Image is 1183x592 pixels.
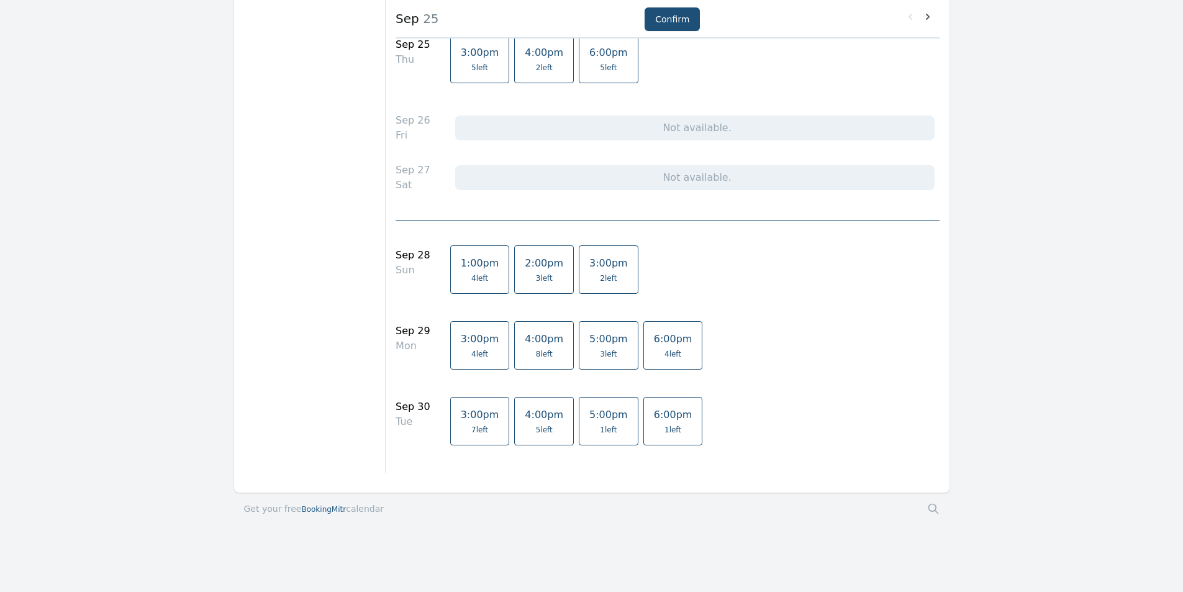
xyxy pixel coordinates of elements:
span: 2 left [536,63,553,73]
div: Fri [396,128,430,143]
span: 6:00pm [654,409,692,421]
div: Sep 30 [396,399,430,414]
strong: Sep [396,11,419,26]
span: 4:00pm [525,409,563,421]
span: 1:00pm [461,257,499,269]
div: Sat [396,178,430,193]
div: Not available. [455,116,935,140]
a: Get your freeBookingMitrcalendar [244,503,384,515]
span: 8 left [536,349,553,359]
div: Sep 27 [396,163,430,178]
span: 5:00pm [589,409,628,421]
span: 7 left [471,425,488,435]
span: 4 left [471,273,488,283]
span: 4:00pm [525,47,563,58]
span: 6:00pm [589,47,628,58]
div: Tue [396,414,430,429]
div: Mon [396,339,430,353]
span: 2:00pm [525,257,563,269]
span: 4:00pm [525,333,563,345]
span: BookingMitr [301,505,346,514]
span: 3:00pm [589,257,628,269]
span: 5 left [471,63,488,73]
span: 2 left [600,273,617,283]
span: 5 left [600,63,617,73]
span: 5:00pm [589,333,628,345]
span: 4 left [664,349,681,359]
span: 4 left [471,349,488,359]
span: 3:00pm [461,47,499,58]
div: Sep 29 [396,324,430,339]
span: 3 left [600,349,617,359]
span: 3:00pm [461,333,499,345]
div: Thu [396,52,430,67]
div: Sep 28 [396,248,430,263]
div: Sun [396,263,430,278]
span: 3:00pm [461,409,499,421]
div: Not available. [455,165,935,190]
span: 6:00pm [654,333,692,345]
div: Sep 25 [396,37,430,52]
span: 1 left [664,425,681,435]
span: 25 [419,11,439,26]
span: 1 left [600,425,617,435]
span: 5 left [536,425,553,435]
div: Sep 26 [396,113,430,128]
span: 3 left [536,273,553,283]
button: Confirm [645,7,700,31]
